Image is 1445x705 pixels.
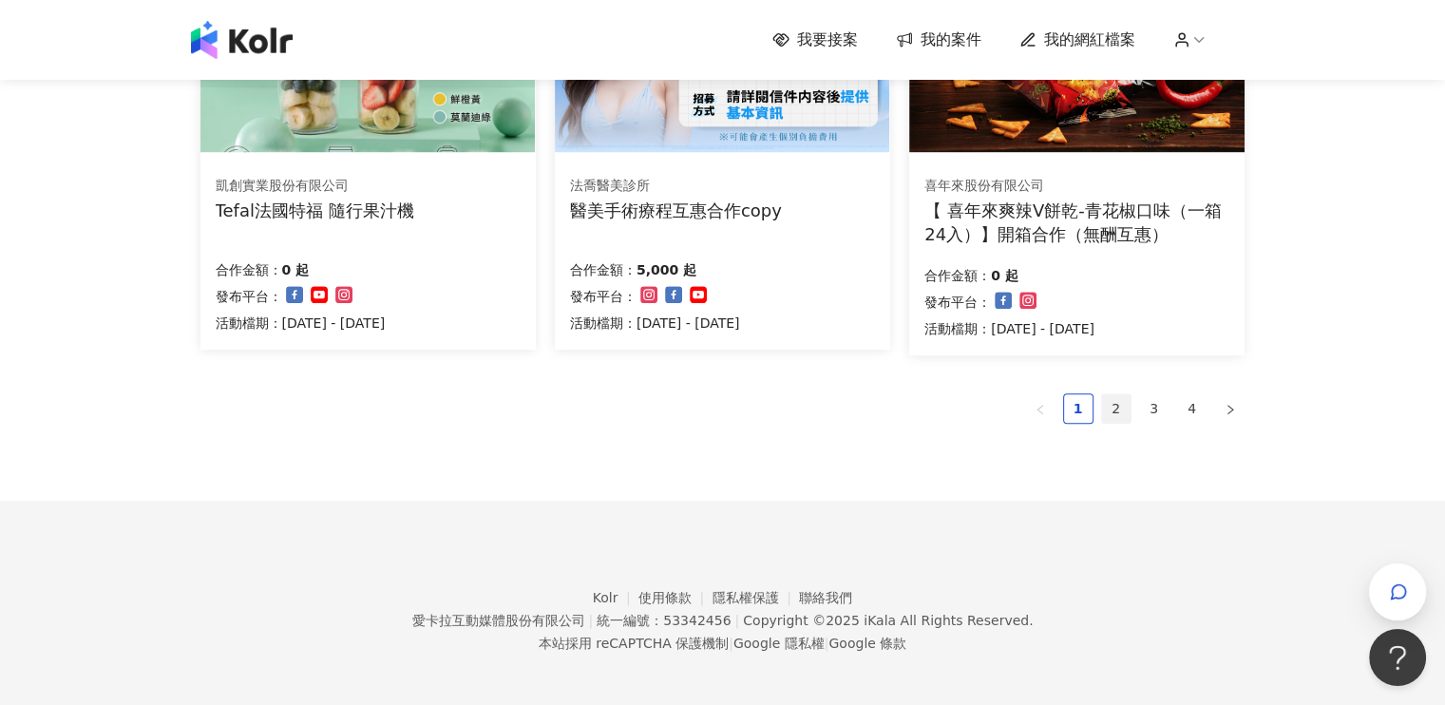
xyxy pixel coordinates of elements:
[828,636,906,651] a: Google 條款
[864,613,896,628] a: iKala
[924,177,1228,196] div: 喜年來股份有限公司
[1063,393,1093,424] li: 1
[799,590,852,605] a: 聯絡我們
[743,613,1033,628] div: Copyright © 2025 All Rights Reserved.
[1369,629,1426,686] iframe: Help Scout Beacon - Open
[924,291,991,314] p: 發布平台：
[1140,394,1169,423] a: 3
[216,258,282,281] p: 合作金額：
[1225,404,1236,415] span: right
[729,636,733,651] span: |
[570,258,637,281] p: 合作金額：
[921,29,981,50] span: 我的案件
[1102,394,1131,423] a: 2
[924,199,1229,246] div: 【 喜年來爽辣V餅乾-青花椒口味（一箱24入）】開箱合作（無酬互惠）
[588,613,593,628] span: |
[991,264,1018,287] p: 0 起
[216,285,282,308] p: 發布平台：
[734,613,739,628] span: |
[570,177,782,196] div: 法喬醫美診所
[1139,393,1169,424] li: 3
[1064,394,1093,423] a: 1
[825,636,829,651] span: |
[1177,393,1207,424] li: 4
[570,312,740,334] p: 活動檔期：[DATE] - [DATE]
[1035,404,1046,415] span: left
[282,258,310,281] p: 0 起
[1101,393,1131,424] li: 2
[638,590,713,605] a: 使用條款
[411,613,584,628] div: 愛卡拉互動媒體股份有限公司
[570,199,782,222] div: 醫美手術療程互惠合作copy
[924,317,1094,340] p: 活動檔期：[DATE] - [DATE]
[216,312,386,334] p: 活動檔期：[DATE] - [DATE]
[597,613,731,628] div: 統一編號：53342456
[1025,393,1055,424] li: Previous Page
[216,199,414,222] div: Tefal法國特福 隨行果汁機
[1025,393,1055,424] button: left
[570,285,637,308] p: 發布平台：
[797,29,858,50] span: 我要接案
[216,177,414,196] div: 凱創實業股份有限公司
[713,590,800,605] a: 隱私權保護
[924,264,991,287] p: 合作金額：
[896,29,981,50] a: 我的案件
[772,29,858,50] a: 我要接案
[593,590,638,605] a: Kolr
[1215,393,1245,424] button: right
[1019,29,1135,50] a: 我的網紅檔案
[191,21,293,59] img: logo
[1178,394,1207,423] a: 4
[1215,393,1245,424] li: Next Page
[637,258,696,281] p: 5,000 起
[539,632,906,655] span: 本站採用 reCAPTCHA 保護機制
[1044,29,1135,50] span: 我的網紅檔案
[733,636,825,651] a: Google 隱私權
